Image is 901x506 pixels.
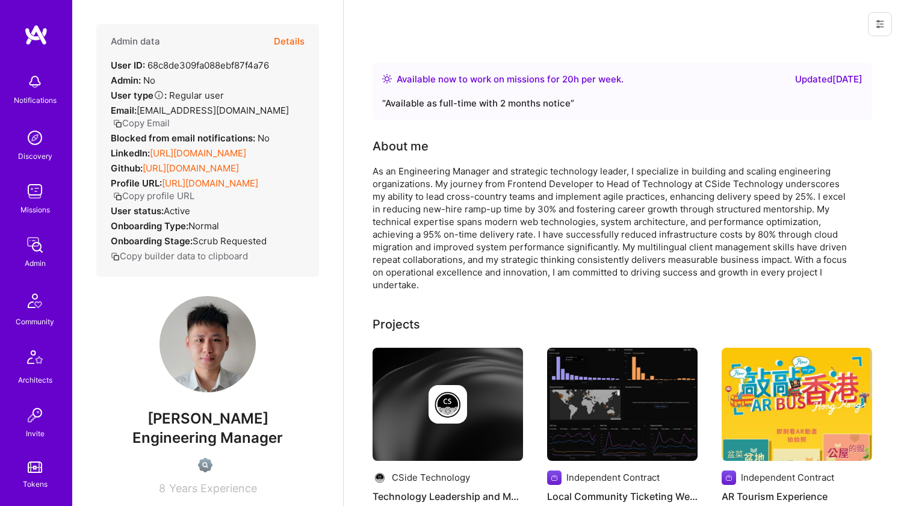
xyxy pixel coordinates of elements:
img: Availability [382,74,392,84]
img: logo [24,24,48,46]
div: Discovery [18,150,52,162]
img: Local Community Ticketing Website [547,348,698,461]
img: Company logo [429,385,467,424]
button: Copy builder data to clipboard [111,250,248,262]
img: admin teamwork [23,233,47,257]
img: AR Tourism Experience [722,348,872,461]
img: cover [373,348,523,461]
div: Available now to work on missions for h per week . [397,72,624,87]
div: As an Engineering Manager and strategic technology leader, I specialize in building and scaling e... [373,165,854,291]
div: Independent Contract [741,471,834,484]
img: bell [23,70,47,94]
img: Community [20,286,49,315]
div: Projects [373,315,420,333]
img: Architects [20,345,49,374]
h4: AR Tourism Experience [722,489,872,504]
div: 68c8de309fa088ebf87f4a76 [111,59,269,72]
span: Scrub Requested [193,235,267,247]
i: icon Copy [113,192,122,201]
button: Details [274,24,305,59]
div: Tokens [23,478,48,490]
img: Company logo [373,471,387,485]
span: [EMAIL_ADDRESS][DOMAIN_NAME] [137,105,289,116]
i: icon Copy [113,119,122,128]
strong: Profile URL: [111,177,162,189]
span: Years Experience [169,482,257,495]
i: icon Copy [111,252,120,261]
img: Company logo [722,471,736,485]
div: Notifications [14,94,57,106]
strong: User type : [111,90,167,101]
button: Copy profile URL [113,190,194,202]
div: Community [16,315,54,328]
strong: Blocked from email notifications: [111,132,258,144]
div: Updated [DATE] [795,72,862,87]
div: Admin [25,257,46,270]
div: CSide Technology [392,471,470,484]
h4: Technology Leadership and Mentorship [373,489,523,504]
span: [PERSON_NAME] [96,410,319,428]
div: Regular user [111,89,224,102]
img: Invite [23,403,47,427]
h4: Admin data [111,36,160,47]
div: About me [373,137,429,155]
strong: Onboarding Type: [111,220,188,232]
strong: LinkedIn: [111,147,150,159]
img: User Avatar [159,296,256,392]
div: Architects [18,374,52,386]
strong: User status: [111,205,164,217]
a: [URL][DOMAIN_NAME] [162,177,258,189]
span: Active [164,205,190,217]
strong: Admin: [111,75,141,86]
div: Invite [26,427,45,440]
img: Not Scrubbed [198,458,212,472]
strong: Github: [111,162,143,174]
div: No [111,74,155,87]
h4: Local Community Ticketing Website [547,489,698,504]
img: Company logo [547,471,562,485]
strong: Onboarding Stage: [111,235,193,247]
strong: Email: [111,105,137,116]
i: Help [153,90,164,100]
strong: User ID: [111,60,145,71]
div: “ Available as full-time with 2 months notice ” [382,96,862,111]
a: [URL][DOMAIN_NAME] [143,162,239,174]
img: tokens [28,461,42,473]
button: Copy Email [113,117,170,129]
div: Missions [20,203,50,216]
span: Engineering Manager [132,429,283,446]
span: 8 [159,482,166,495]
a: [URL][DOMAIN_NAME] [150,147,246,159]
span: 20 [562,73,574,85]
div: Independent Contract [566,471,660,484]
span: normal [188,220,219,232]
div: No [111,132,270,144]
img: teamwork [23,179,47,203]
img: discovery [23,126,47,150]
